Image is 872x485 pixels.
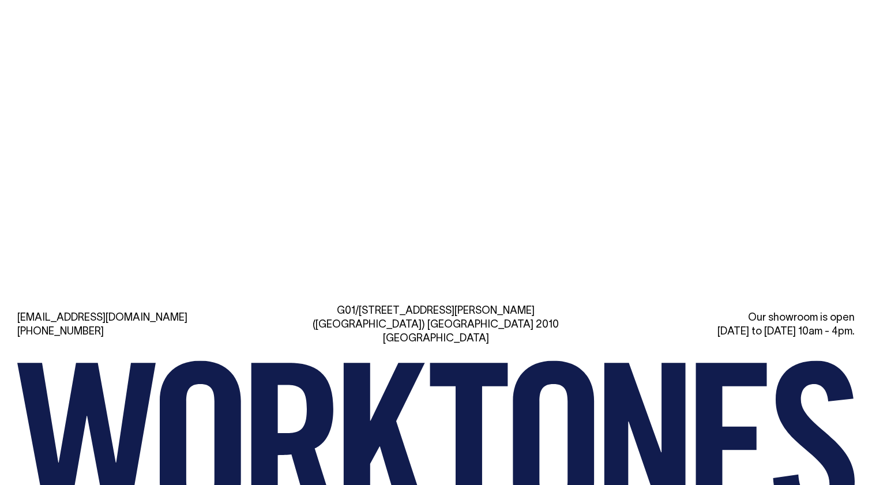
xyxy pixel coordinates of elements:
p: We send a monthly ‘Worktones World’ newsletter with the latest in food, drinks and stays, served ... [17,224,349,265]
h5: VERY TASTY UPDATES [17,151,349,171]
h4: Join Our Newsletter [17,180,349,210]
div: G01/[STREET_ADDRESS][PERSON_NAME] ([GEOGRAPHIC_DATA]) [GEOGRAPHIC_DATA] 2010 [GEOGRAPHIC_DATA] [302,304,570,346]
a: [EMAIL_ADDRESS][DOMAIN_NAME] [17,313,187,323]
input: Enter your email [500,222,855,265]
div: Our showroom is open [DATE] to [DATE] 10am - 4pm. [587,311,855,339]
a: [PHONE_NUMBER] [17,327,104,337]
